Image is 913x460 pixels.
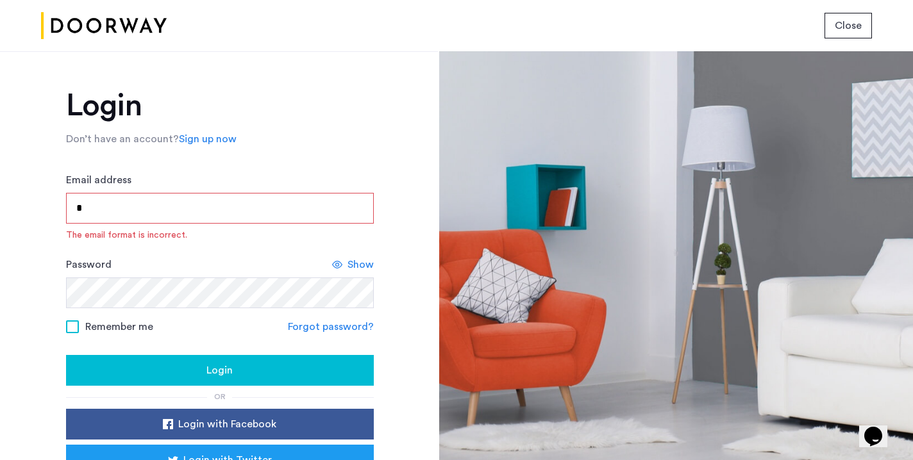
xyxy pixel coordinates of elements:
[348,257,374,272] span: Show
[66,90,374,121] h1: Login
[206,363,233,378] span: Login
[859,409,900,447] iframe: chat widget
[66,355,374,386] button: button
[41,2,167,50] img: logo
[85,319,153,334] span: Remember me
[66,257,112,272] label: Password
[66,229,374,242] span: The email format is incorrect.
[835,18,862,33] span: Close
[66,409,374,439] button: button
[179,131,237,147] a: Sign up now
[825,13,872,38] button: button
[66,172,131,188] label: Email address
[214,393,226,400] span: or
[178,416,276,432] span: Login with Facebook
[66,134,179,144] span: Don’t have an account?
[288,319,374,334] a: Forgot password?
